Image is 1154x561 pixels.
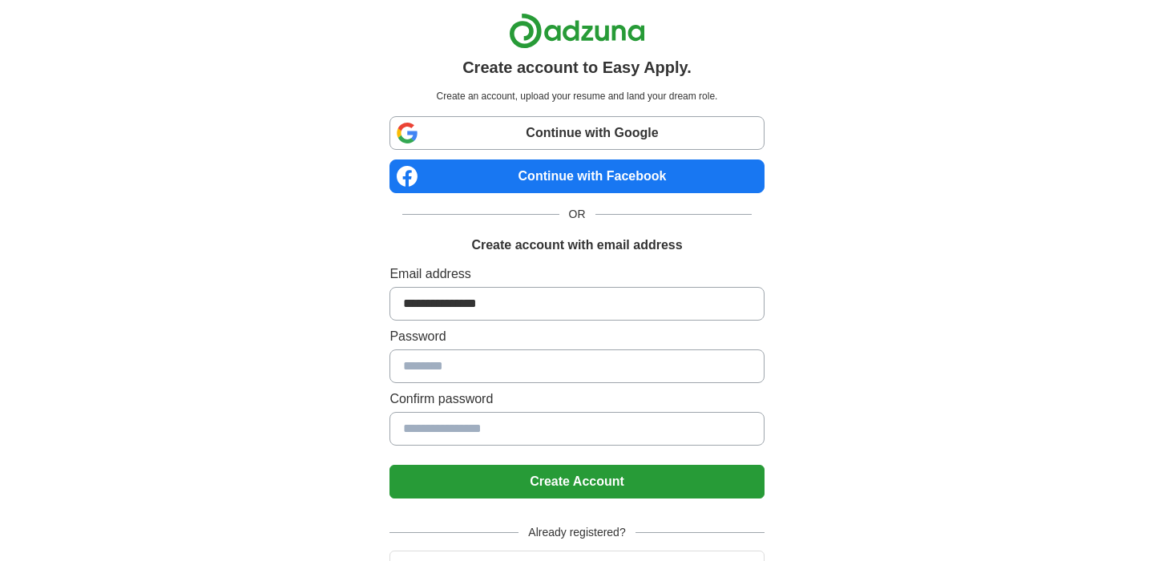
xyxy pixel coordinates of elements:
img: Adzuna logo [509,13,645,49]
p: Create an account, upload your resume and land your dream role. [393,89,761,103]
h1: Create account with email address [471,236,682,255]
span: OR [559,206,595,223]
h1: Create account to Easy Apply. [462,55,692,79]
label: Confirm password [389,389,764,409]
a: Continue with Google [389,116,764,150]
label: Password [389,327,764,346]
button: Create Account [389,465,764,498]
label: Email address [389,264,764,284]
span: Already registered? [518,524,635,541]
a: Continue with Facebook [389,159,764,193]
